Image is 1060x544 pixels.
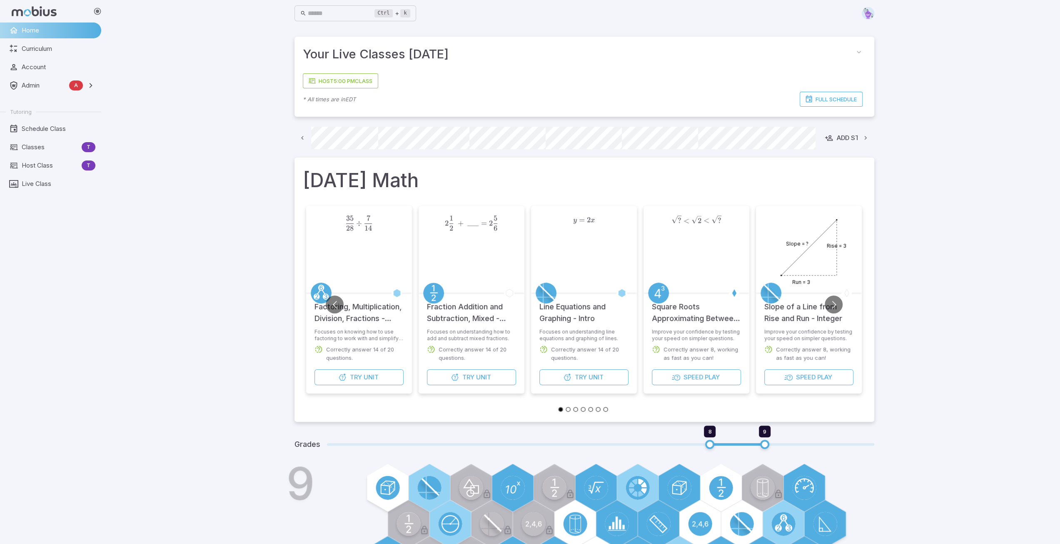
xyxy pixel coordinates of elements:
[721,216,722,223] span: ​
[681,216,682,223] span: ​
[314,328,404,342] p: Focuses on knowing how to use factoring to work with and simplify fractions.
[467,219,479,228] span: ___
[761,283,781,303] a: Slope/Linear Equations
[374,8,410,18] div: +
[22,143,78,152] span: Classes
[303,95,356,103] p: * All times are in EDT
[326,345,404,362] p: Correctly answer 14 of 20 questions.
[449,214,453,223] span: 1
[22,44,95,53] span: Curriculum
[764,328,853,342] p: Improve your confidence by testing your speed on simpler questions.
[652,328,741,342] p: Improve your confidence by testing your speed on simpler questions.
[366,214,370,223] span: 7
[574,373,586,382] span: Try
[364,224,372,233] span: 14
[22,26,95,35] span: Home
[852,45,866,59] button: collapse
[494,224,497,233] span: 6
[588,373,603,382] span: Unit
[22,81,66,90] span: Admin
[786,241,808,247] text: Slope = ?
[462,373,474,382] span: Try
[353,216,354,226] span: ​
[363,373,378,382] span: Unit
[423,283,444,303] a: Fractions/Decimals
[663,345,741,362] p: Correctly answer 8, working as fast as you can!
[603,407,608,412] button: Go to slide 7
[591,217,595,224] span: x
[817,373,832,382] span: Play
[536,283,556,303] a: Slope/Linear Equations
[683,373,703,382] span: Speed
[558,407,563,412] button: Go to slide 1
[581,407,586,412] button: Go to slide 4
[22,63,95,72] span: Account
[579,216,585,224] span: =
[453,216,454,226] span: ​
[303,166,866,194] h1: [DATE] Math
[708,428,711,435] span: 8
[10,108,32,115] span: Tutoring
[764,369,853,385] button: SpeedPlay
[82,143,95,151] span: T
[539,328,629,342] p: Focuses on understanding line equations and graphing of lines.
[481,219,486,228] span: =
[326,296,344,313] button: Go to previous slide
[372,216,373,226] span: ​
[494,214,497,223] span: 5
[573,407,578,412] button: Go to slide 3
[827,243,846,249] text: Rise = 3
[439,345,516,362] p: Correctly answer 14 of 20 questions.
[286,461,315,506] h1: 9
[22,161,78,170] span: Host Class
[596,407,601,412] button: Go to slide 6
[346,214,353,223] span: 35
[22,124,95,133] span: Schedule Class
[776,345,853,362] p: Correctly answer 8, working as fast as you can!
[489,219,492,228] span: 2
[677,216,681,225] span: ?
[294,439,320,450] h5: Grades
[573,217,576,224] span: y
[444,219,448,228] span: 2
[652,301,741,324] h5: Square Roots Approximating Between Perfect Square Roots
[792,279,810,285] text: Run = 3
[566,407,571,412] button: Go to slide 2
[303,45,852,63] span: Your Live Classes [DATE]
[704,373,719,382] span: Play
[763,428,766,435] span: 9
[652,369,741,385] button: SpeedPlay
[476,373,491,382] span: Unit
[427,301,516,324] h5: Fraction Addition and Subtraction, Mixed - Advanced
[356,219,362,228] span: ÷
[427,369,516,385] button: TryUnit
[346,224,353,233] span: 28
[303,73,378,88] a: Host5:00 PMClass
[698,216,701,225] span: 2
[314,301,404,324] h5: Factoring, Multiplication, Division, Fractions - Advanced
[349,373,362,382] span: Try
[539,301,629,324] h5: Line Equations and Graphing - Intro
[862,7,874,20] img: pentagon.svg
[314,369,404,385] button: TryUnit
[458,219,464,228] span: +
[374,9,393,18] kbd: Ctrl
[588,407,593,412] button: Go to slide 5
[825,296,843,313] button: Go to next slide
[796,373,815,382] span: Speed
[764,301,853,324] h5: Slope of a Line from Rise and Run - Integer
[497,216,498,226] span: ​
[701,216,702,223] span: ​
[587,216,591,224] span: 2
[648,283,669,303] a: Exponents
[551,345,629,362] p: Correctly answer 14 of 20 questions.
[22,179,95,188] span: Live Class
[69,81,83,90] span: A
[82,161,95,170] span: T
[800,92,863,107] a: Full Schedule
[718,216,721,225] span: ?
[449,224,453,233] span: 2
[427,328,516,342] p: Focuses on understanding how to add and subtract mixed fractions.
[683,216,689,225] span: <
[703,216,709,225] span: <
